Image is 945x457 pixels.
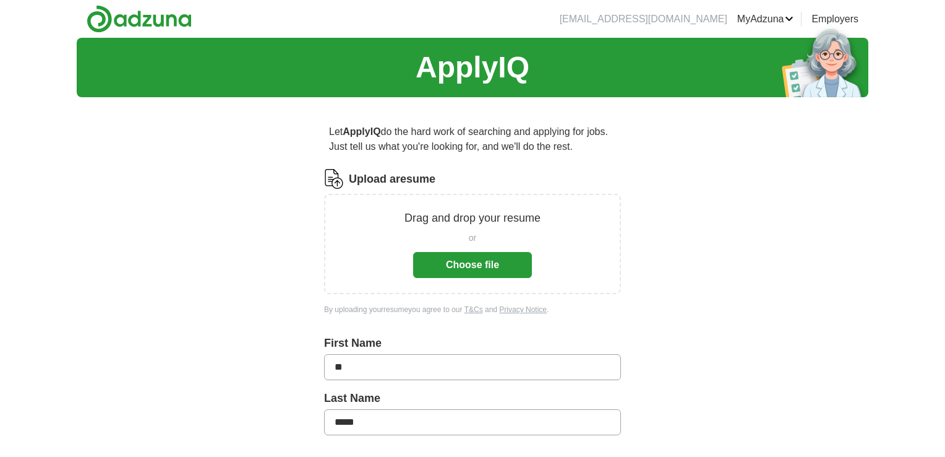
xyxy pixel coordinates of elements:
[404,210,541,227] p: Drag and drop your resume
[469,232,476,245] span: or
[499,305,547,314] a: Privacy Notice
[343,126,380,137] strong: ApplyIQ
[324,169,344,189] img: CV Icon
[737,12,794,27] a: MyAdzuna
[324,120,621,159] p: Let do the hard work of searching and applying for jobs. Just tell us what you're looking for, an...
[811,12,858,27] a: Employers
[413,252,532,278] button: Choose file
[324,390,621,407] label: Last Name
[560,12,727,27] li: [EMAIL_ADDRESS][DOMAIN_NAME]
[416,45,529,90] h1: ApplyIQ
[324,304,621,315] div: By uploading your resume you agree to our and .
[349,171,435,188] label: Upload a resume
[464,305,483,314] a: T&Cs
[324,335,621,352] label: First Name
[87,5,192,33] img: Adzuna logo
